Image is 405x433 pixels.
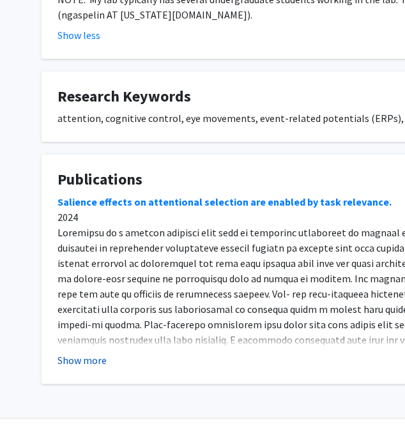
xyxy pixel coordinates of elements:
[57,27,100,43] button: Show less
[57,195,392,208] a: Salience effects on attentional selection are enabled by task relevance.
[10,376,54,423] iframe: Chat
[57,353,107,368] button: Show more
